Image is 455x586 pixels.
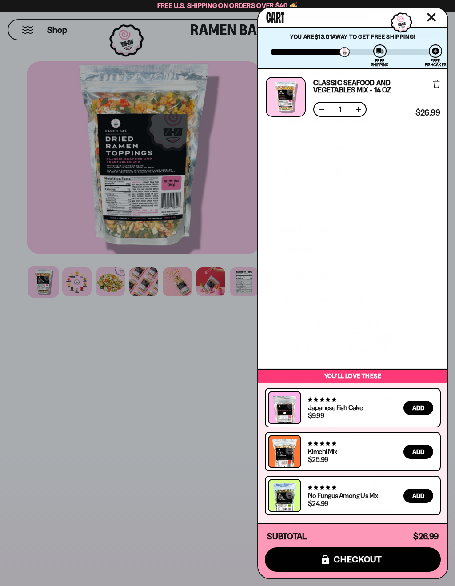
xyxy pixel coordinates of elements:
a: Classic Seafood and Vegetables Mix - 14 OZ [313,79,412,93]
button: Add [403,445,433,459]
div: Free Shipping [371,59,388,67]
span: $26.99 [413,531,439,542]
span: checkout [334,554,382,564]
div: $9.99 [308,412,324,419]
div: $24.99 [308,500,328,507]
p: You’ll love these [260,372,445,380]
a: Japanese Fish Cake [308,403,363,412]
a: Kimchi Mix [308,447,337,456]
span: Free U.S. Shipping on Orders over $40 🍜 [157,1,298,10]
h4: Subtotal [267,532,307,541]
button: Add [403,401,433,415]
span: 4.76 stars [308,397,336,403]
button: checkout [265,547,441,572]
span: Cart [266,7,284,25]
a: No Fungus Among Us Mix [308,491,378,500]
span: $26.99 [415,109,440,117]
span: 1 [333,106,347,113]
span: Add [412,405,424,411]
strong: $13.01 [315,33,332,40]
span: Add [412,493,424,499]
div: $25.99 [308,456,328,463]
button: Close cart [425,11,438,24]
p: You are away to get Free Shipping! [271,33,435,40]
span: Add [412,449,424,455]
span: 5.00 stars [308,485,336,490]
span: 4.76 stars [308,441,336,446]
button: Add [403,489,433,503]
div: Free Fishcakes [425,59,447,67]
